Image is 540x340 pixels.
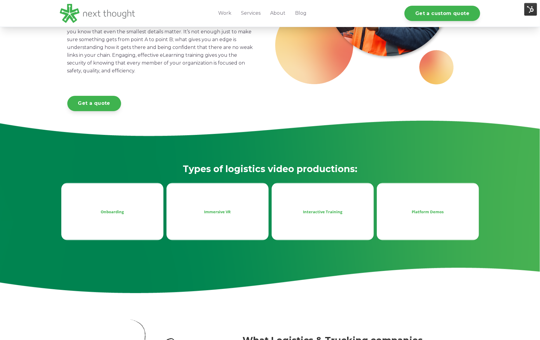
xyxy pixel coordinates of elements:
[60,183,481,240] ul: Image grid with {{ image_count }} images.
[524,3,537,16] img: HubSpot Tools Menu Toggle
[171,208,264,215] div: Immersive VR
[67,20,257,75] p: Whether you specialize in hauling freight or tracking day-to-day operations, you know that even t...
[382,208,474,215] div: Platform Demos
[66,208,159,215] div: Onboarding
[404,6,480,21] a: Get a custom quote
[67,96,121,111] a: Get a quote
[183,163,357,175] span: Types of logistics video productions:
[60,4,135,23] img: LG - NextThought Logo
[276,208,369,215] div: Interactive Training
